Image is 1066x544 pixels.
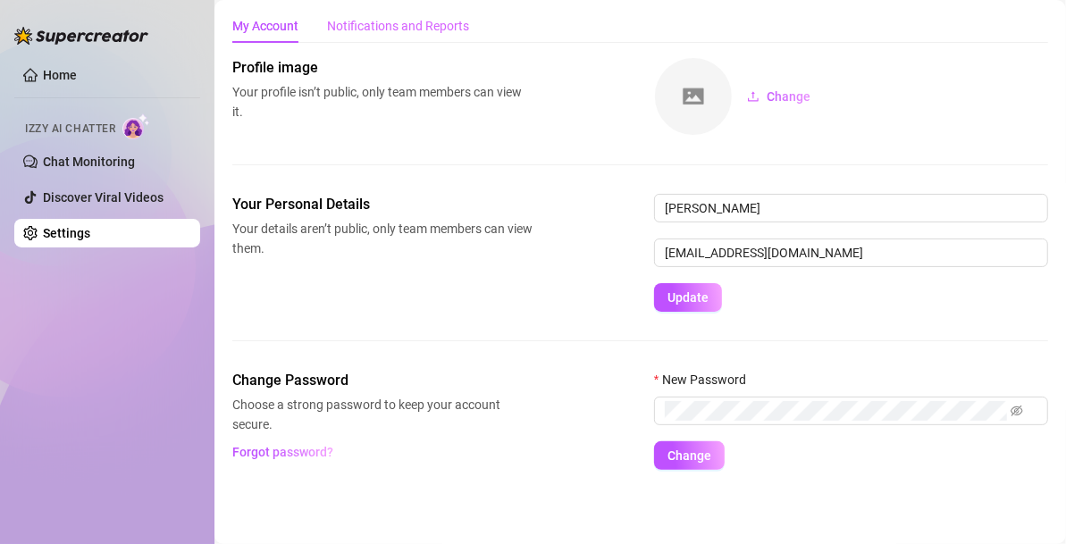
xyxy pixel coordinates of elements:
input: New Password [665,401,1007,421]
span: Your profile isn’t public, only team members can view it. [232,82,533,121]
span: Change [667,448,711,463]
a: Settings [43,226,90,240]
input: Enter new email [654,239,1048,267]
label: New Password [654,370,758,389]
span: Your Personal Details [232,194,533,215]
span: upload [747,90,760,103]
button: Change [654,441,725,470]
img: logo-BBDzfeDw.svg [14,27,148,45]
span: Update [667,290,709,305]
a: Home [43,68,77,82]
span: Profile image [232,57,533,79]
span: Your details aren’t public, only team members can view them. [232,219,533,258]
div: My Account [232,16,298,36]
img: square-placeholder.png [655,58,732,135]
button: Forgot password? [232,438,334,466]
button: Update [654,283,722,312]
span: Forgot password? [233,445,334,459]
span: eye-invisible [1011,405,1023,417]
span: Izzy AI Chatter [25,121,115,138]
a: Chat Monitoring [43,155,135,169]
button: Change [733,82,825,111]
div: Notifications and Reports [327,16,469,36]
a: Discover Viral Videos [43,190,164,205]
span: Change [767,89,810,104]
img: AI Chatter [122,113,150,139]
span: Choose a strong password to keep your account secure. [232,395,533,434]
input: Enter name [654,194,1048,222]
span: Change Password [232,370,533,391]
